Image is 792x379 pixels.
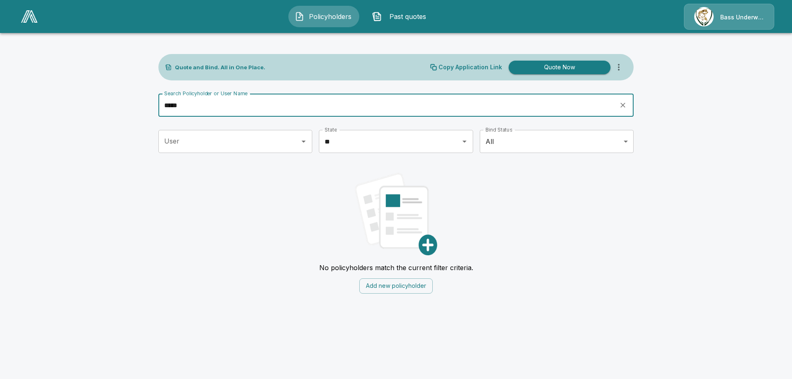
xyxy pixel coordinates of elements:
[298,136,309,147] button: Open
[308,12,353,21] span: Policyholders
[617,99,629,111] button: clear search
[325,126,337,133] label: State
[366,6,437,27] button: Past quotes IconPast quotes
[610,59,627,75] button: more
[164,90,247,97] label: Search Policyholder or User Name
[509,61,610,74] button: Quote Now
[359,281,433,290] a: Add new policyholder
[359,278,433,294] button: Add new policyholder
[459,136,470,147] button: Open
[21,10,38,23] img: AA Logo
[385,12,431,21] span: Past quotes
[372,12,382,21] img: Past quotes Icon
[295,12,304,21] img: Policyholders Icon
[319,264,473,272] p: No policyholders match the current filter criteria.
[438,64,502,70] p: Copy Application Link
[486,126,512,133] label: Bind Status
[505,61,610,74] a: Quote Now
[288,6,359,27] button: Policyholders IconPolicyholders
[175,65,265,70] p: Quote and Bind. All in One Place.
[480,130,634,153] div: All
